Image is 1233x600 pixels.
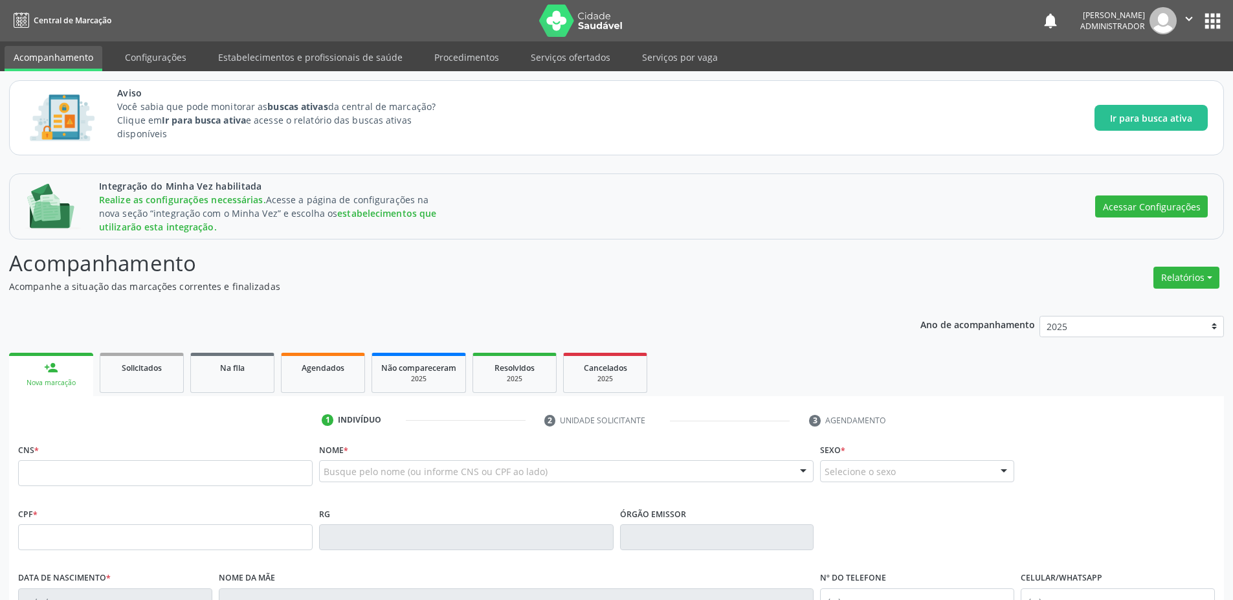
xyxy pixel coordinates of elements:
label: Nome [319,440,348,460]
img: img [1150,7,1177,34]
label: RG [319,504,330,524]
a: Serviços por vaga [633,46,727,69]
p: Acompanhe a situação das marcações correntes e finalizadas [9,280,860,293]
img: Imagem de CalloutCard [25,184,81,230]
div: [PERSON_NAME] [1080,10,1145,21]
span: Busque pelo nome (ou informe CNS ou CPF ao lado) [324,465,548,478]
span: Não compareceram [381,362,456,373]
span: Agendados [302,362,344,373]
span: Realize as configurações necessárias. [99,194,266,206]
span: Aviso [117,86,460,100]
div: Acesse a página de configurações na nova seção “integração com o Minha Vez” e escolha os [99,193,441,234]
p: Você sabia que pode monitorar as da central de marcação? Clique em e acesse o relatório das busca... [117,100,460,140]
div: 1 [322,414,333,426]
label: CPF [18,504,38,524]
label: Nome da mãe [219,568,275,588]
span: Solicitados [122,362,162,373]
label: Data de nascimento [18,568,111,588]
span: Ir para busca ativa [1110,111,1192,125]
div: Indivíduo [338,414,381,426]
div: 2025 [381,374,456,384]
strong: Ir para busca ativa [162,114,246,126]
div: 2025 [482,374,547,384]
span: Cancelados [584,362,627,373]
button: Relatórios [1153,267,1219,289]
span: Central de Marcação [34,15,111,26]
span: Na fila [220,362,245,373]
button: notifications [1041,12,1060,30]
p: Ano de acompanhamento [920,316,1035,332]
a: Procedimentos [425,46,508,69]
label: CNS [18,440,39,460]
i:  [1182,12,1196,26]
strong: buscas ativas [267,100,328,113]
span: Resolvidos [494,362,535,373]
button: Ir para busca ativa [1094,105,1208,131]
span: Administrador [1080,21,1145,32]
button: apps [1201,10,1224,32]
button: Acessar Configurações [1095,195,1208,217]
label: Sexo [820,440,845,460]
label: Nº do Telefone [820,568,886,588]
a: Estabelecimentos e profissionais de saúde [209,46,412,69]
p: Acompanhamento [9,247,860,280]
img: Imagem de CalloutCard [25,89,99,147]
button:  [1177,7,1201,34]
label: Celular/WhatsApp [1021,568,1102,588]
div: 2025 [573,374,638,384]
a: Configurações [116,46,195,69]
div: person_add [44,361,58,375]
a: Central de Marcação [9,10,111,31]
div: Nova marcação [18,378,84,388]
a: Serviços ofertados [522,46,619,69]
a: Acompanhamento [5,46,102,71]
span: Integração do Minha Vez habilitada [99,179,441,193]
label: Órgão emissor [620,504,686,524]
span: Selecione o sexo [825,465,896,478]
